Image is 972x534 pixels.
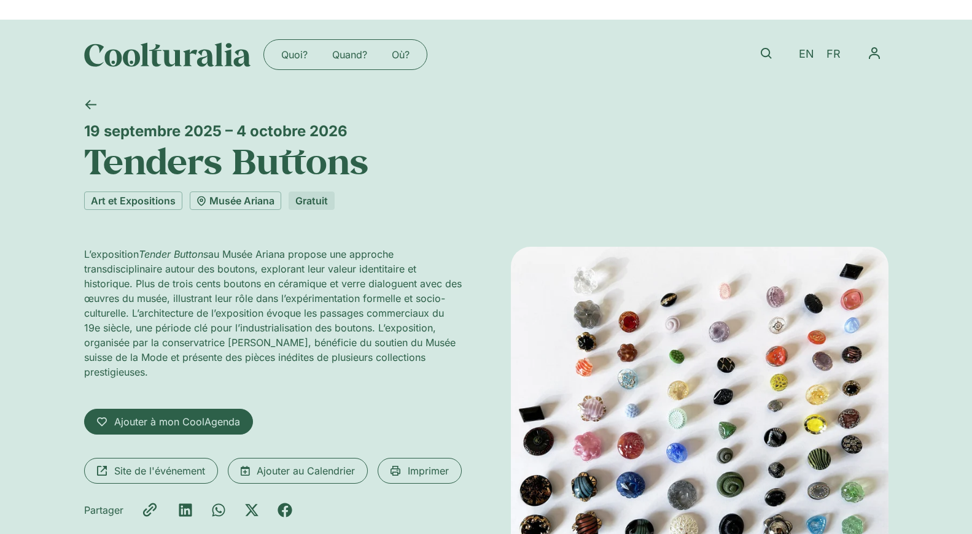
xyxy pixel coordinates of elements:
button: Permuter le menu [860,39,888,68]
div: Partager sur facebook [278,503,292,517]
a: Quand? [320,45,379,64]
div: Partager sur linkedin [178,503,193,517]
div: Partager [84,503,123,517]
a: Musée Ariana [190,192,281,210]
span: Site de l'événement [114,463,205,478]
span: Imprimer [408,463,449,478]
a: FR [820,45,847,63]
div: Partager sur whatsapp [211,503,226,517]
span: Ajouter au Calendrier [257,463,355,478]
div: Partager sur x-twitter [244,503,259,517]
p: L’exposition au Musée Ariana propose une approche transdisciplinaire autour des boutons, exploran... [84,247,462,379]
div: 19 septembre 2025 – 4 octobre 2026 [84,122,888,140]
a: Ajouter à mon CoolAgenda [84,409,253,435]
a: Site de l'événement [84,458,218,484]
a: Quoi? [269,45,320,64]
span: FR [826,48,841,61]
a: Où? [379,45,422,64]
nav: Menu [269,45,422,64]
span: EN [799,48,814,61]
a: Imprimer [378,458,462,484]
h1: Tenders Buttons [84,140,888,182]
a: Ajouter au Calendrier [228,458,368,484]
em: Tender Buttons [139,248,208,260]
a: EN [793,45,820,63]
span: Ajouter à mon CoolAgenda [114,414,240,429]
div: Gratuit [289,192,335,210]
nav: Menu [860,39,888,68]
a: Art et Expositions [84,192,182,210]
